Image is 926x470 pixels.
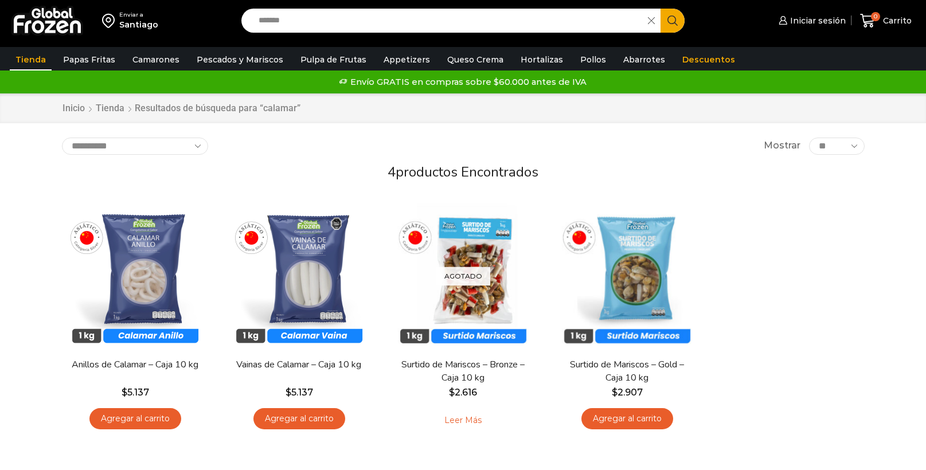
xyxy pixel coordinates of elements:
[62,102,300,115] nav: Breadcrumb
[612,387,643,398] bdi: 2.907
[127,49,185,70] a: Camarones
[575,49,612,70] a: Pollos
[233,358,365,371] a: Vainas de Calamar – Caja 10 kg
[427,408,499,432] a: Leé más sobre “Surtido de Mariscos - Bronze - Caja 10 kg”
[787,15,846,26] span: Iniciar sesión
[618,49,671,70] a: Abarrotes
[119,19,158,30] div: Santiago
[378,49,436,70] a: Appetizers
[286,387,291,398] span: $
[561,358,693,385] a: Surtido de Mariscos – Gold – Caja 10 kg
[441,49,509,70] a: Queso Crema
[397,358,529,385] a: Surtido de Mariscos – Bronze – Caja 10 kg
[449,387,477,398] bdi: 2.616
[857,7,915,34] a: 0 Carrito
[62,102,85,115] a: Inicio
[191,49,289,70] a: Pescados y Mariscos
[515,49,569,70] a: Hortalizas
[122,387,127,398] span: $
[388,163,396,181] span: 4
[776,9,846,32] a: Iniciar sesión
[396,163,538,181] span: productos encontrados
[295,49,372,70] a: Pulpa de Frutas
[102,11,119,30] img: address-field-icon.svg
[661,9,685,33] button: Search button
[436,267,490,285] p: Agotado
[119,11,158,19] div: Enviar a
[122,387,149,398] bdi: 5.137
[871,12,880,21] span: 0
[677,49,741,70] a: Descuentos
[69,358,201,371] a: Anillos de Calamar – Caja 10 kg
[612,387,618,398] span: $
[95,102,125,115] a: Tienda
[62,138,208,155] select: Pedido de la tienda
[253,408,345,429] a: Agregar al carrito: “Vainas de Calamar - Caja 10 kg”
[10,49,52,70] a: Tienda
[880,15,912,26] span: Carrito
[764,139,800,152] span: Mostrar
[581,408,673,429] a: Agregar al carrito: “Surtido de Mariscos - Gold - Caja 10 kg”
[89,408,181,429] a: Agregar al carrito: “Anillos de Calamar - Caja 10 kg”
[286,387,313,398] bdi: 5.137
[57,49,121,70] a: Papas Fritas
[135,103,300,113] h1: Resultados de búsqueda para “calamar”
[449,387,455,398] span: $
